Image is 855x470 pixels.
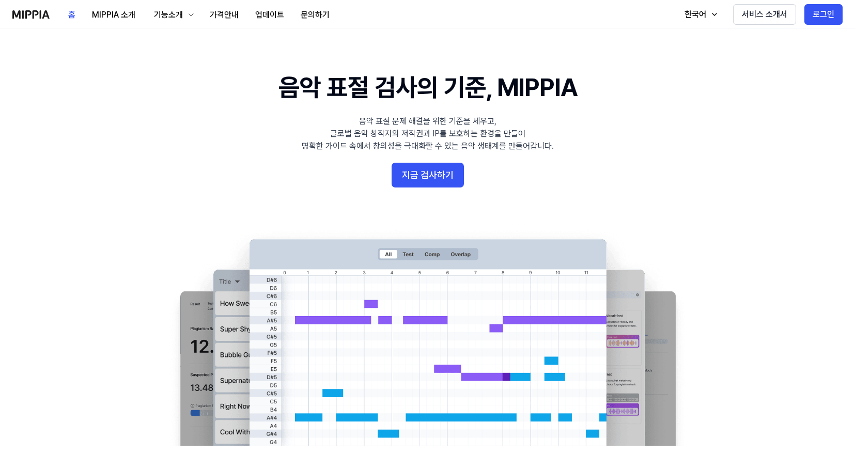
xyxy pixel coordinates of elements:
[278,70,577,105] h1: 음악 표절 검사의 기준, MIPPIA
[392,163,464,187] button: 지금 검사하기
[60,1,84,29] a: 홈
[682,8,708,21] div: 한국어
[247,1,292,29] a: 업데이트
[84,5,144,25] button: MIPPIA 소개
[12,10,50,19] img: logo
[152,9,185,21] div: 기능소개
[292,5,338,25] button: 문의하기
[674,4,725,25] button: 한국어
[60,5,84,25] button: 홈
[144,5,201,25] button: 기능소개
[302,115,554,152] div: 음악 표절 문제 해결을 위한 기준을 세우고, 글로벌 음악 창작자의 저작권과 IP를 보호하는 환경을 만들어 명확한 가이드 속에서 창의성을 극대화할 수 있는 음악 생태계를 만들어...
[804,4,843,25] button: 로그인
[201,5,247,25] button: 가격안내
[733,4,796,25] button: 서비스 소개서
[247,5,292,25] button: 업데이트
[159,229,696,446] img: main Image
